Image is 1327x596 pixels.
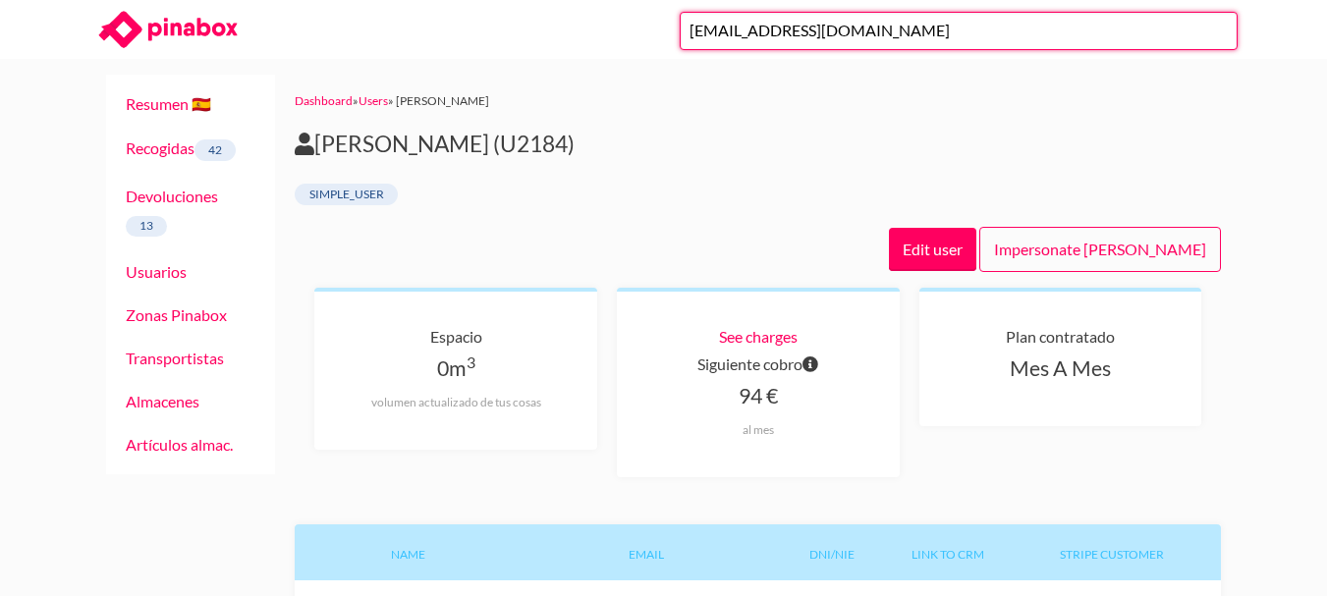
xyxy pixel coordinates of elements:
a: Usuarios [126,262,187,281]
input: Busca usuarios por nombre o email [680,12,1238,50]
span: 13 [126,216,168,238]
div: Espacio [346,323,566,351]
div: Name [295,524,522,580]
div: Mes A Mes [951,351,1171,387]
div: Plan contratado [951,323,1171,351]
span: 42 [194,139,237,161]
h2: [PERSON_NAME] (U2184) [295,131,1221,158]
div: al mes [648,422,868,438]
div: 94 € [648,378,868,438]
a: Edit user [889,228,976,271]
a: Almacenes [126,392,199,410]
a: Dashboard [295,93,353,108]
div: 0m [346,351,566,410]
a: Devoluciones13 [126,187,218,234]
div: Siguiente cobro [648,351,868,378]
a: Zonas Pinabox [126,305,227,324]
a: See charges [719,327,798,346]
div: Link to CRM [893,524,1003,580]
div: volumen actualizado de tus cosas [346,395,566,410]
span: simple_user [295,184,398,205]
a: Transportistas [126,349,224,367]
a: Users [359,93,388,108]
a: Impersonate [PERSON_NAME] [979,227,1221,272]
a: Recogidas42 [126,138,237,157]
span: Current subscription value. The amount that will be charged each 1 month(s) [802,351,818,378]
div: Stripe customer [1003,524,1221,580]
div: » » [PERSON_NAME] [295,90,1221,111]
sup: 3 [467,352,475,371]
a: Artículos almac. [126,435,233,454]
div: DNI/NIE [771,524,893,580]
a: Resumen 🇪🇸 [126,94,211,113]
div: Email [522,524,771,580]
